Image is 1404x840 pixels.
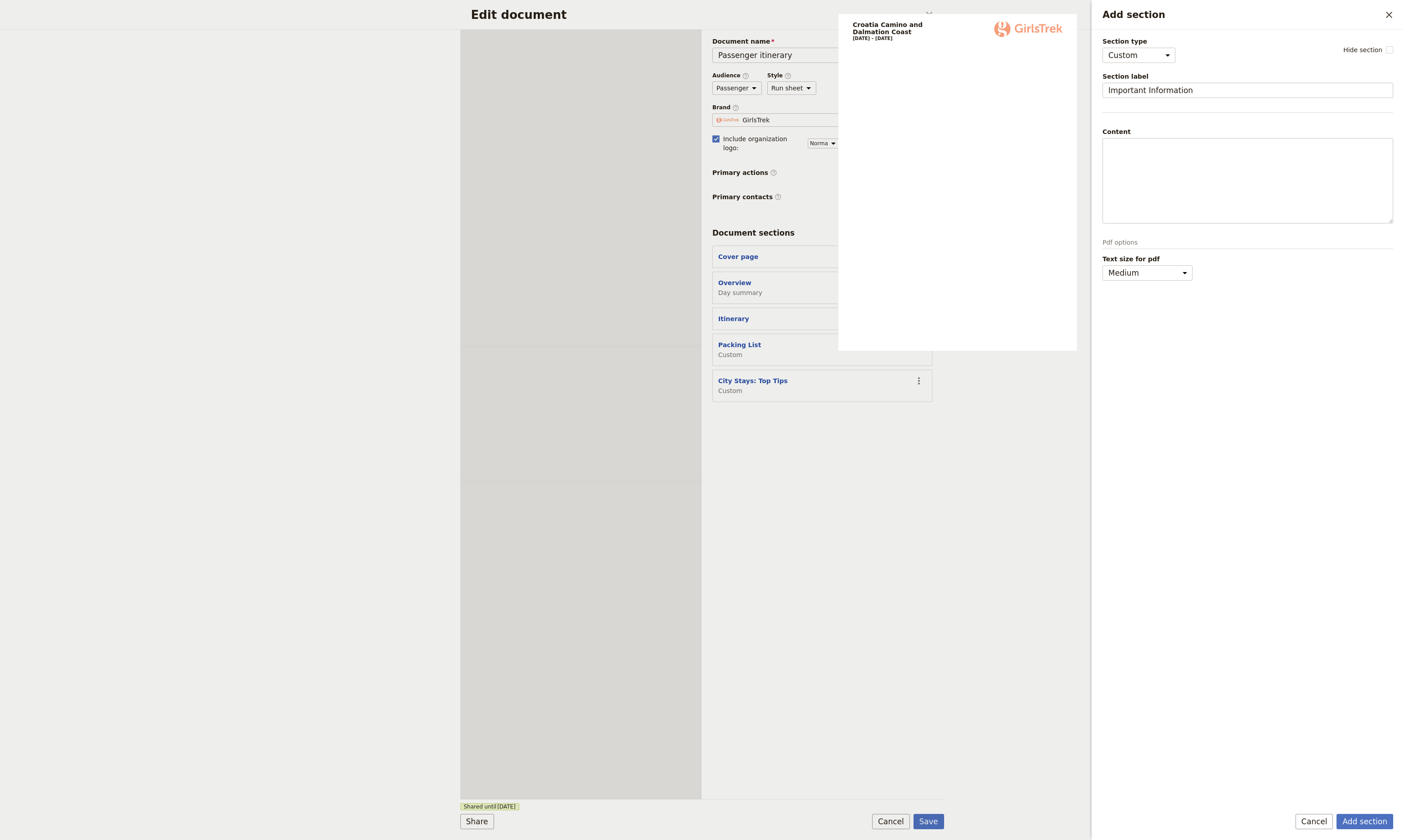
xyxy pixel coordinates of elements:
[718,278,751,287] button: Overview
[774,193,782,201] span: ​
[460,803,519,810] span: Shared until
[913,814,944,829] button: Save
[712,104,932,112] span: Brand
[784,72,792,79] span: ​
[712,228,795,238] div: Document sections
[742,116,769,125] span: GirlsTrek
[1102,8,1381,22] h2: Add section
[718,340,761,349] button: Packing List
[742,72,749,79] span: ​
[471,8,920,22] h2: Edit document
[716,117,739,123] img: Profile
[767,72,816,80] span: Style
[732,104,739,111] span: ​
[718,350,761,359] span: Custom
[911,373,927,389] button: Actions
[718,252,758,261] button: Cover page
[853,36,892,41] span: [DATE] – [DATE]
[872,814,910,829] button: Cancel
[460,814,494,829] button: Share
[712,81,762,95] select: Audience​
[1102,255,1393,264] span: Text size for pdf
[718,288,762,297] span: Day summary
[723,134,802,152] span: Include organization logo :
[718,376,787,385] button: City Stays: Top Tips
[712,37,932,46] span: Document name
[1102,37,1175,46] span: Section type
[712,72,762,80] span: Audience
[994,21,1062,37] img: GirlsTrek logo
[770,169,777,176] span: ​
[1102,72,1393,81] span: Section label
[497,803,516,810] span: [DATE]
[922,7,937,22] button: Close dialog
[718,386,787,395] span: Custom
[853,21,980,36] h1: Croatia Camino and Dalmation Coast
[1102,238,1393,249] p: Pdf options
[1343,45,1382,54] span: Hide section
[1102,127,1393,136] div: Content
[712,168,777,177] span: Primary actions
[1296,814,1333,829] button: Cancel
[1102,48,1175,63] select: Section type
[1381,7,1397,22] button: Close drawer
[767,81,816,95] select: Style​
[1336,814,1393,829] button: Add section
[1102,265,1192,281] select: Text size for pdf
[808,139,841,148] select: size
[712,192,782,201] span: Primary contacts
[718,314,749,323] button: Itinerary
[712,48,932,63] input: Document name
[1102,83,1393,98] input: Section label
